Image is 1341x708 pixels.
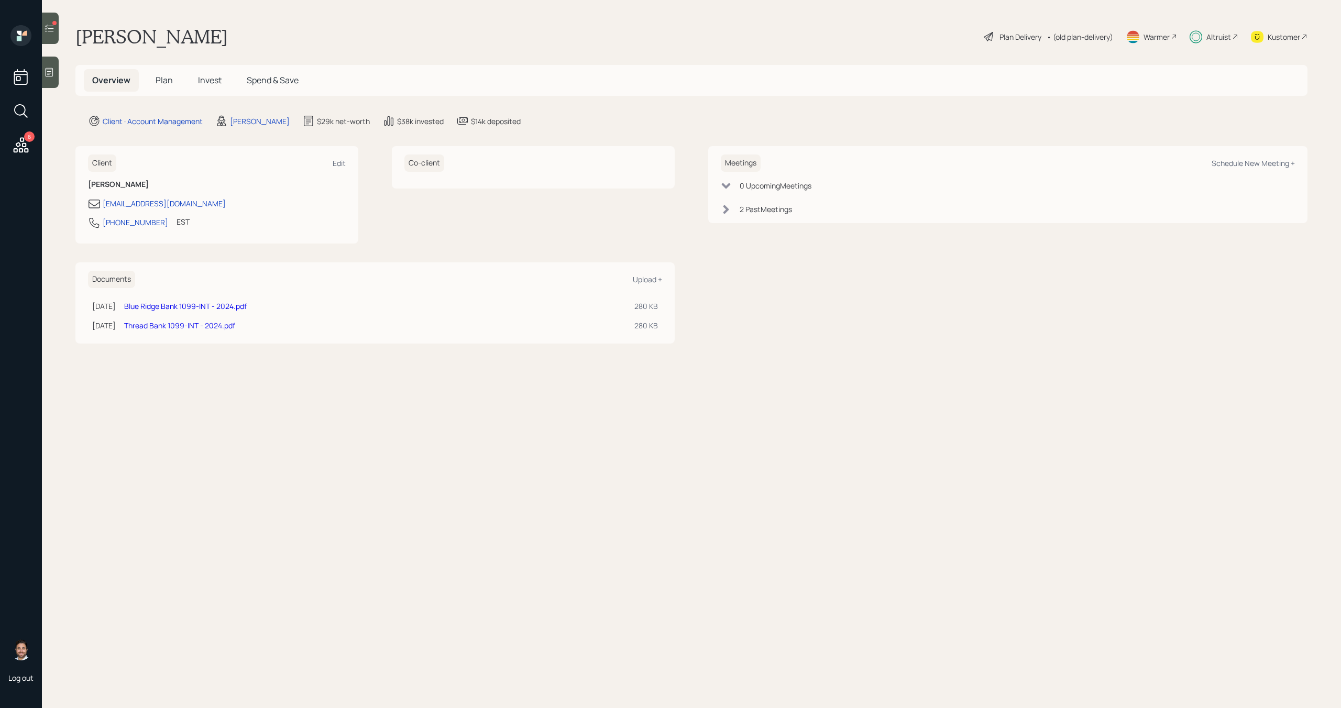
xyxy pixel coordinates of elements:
[124,320,235,330] a: Thread Bank 1099-INT - 2024.pdf
[1144,31,1170,42] div: Warmer
[92,301,116,312] div: [DATE]
[1047,31,1113,42] div: • (old plan-delivery)
[634,320,658,331] div: 280 KB
[198,74,222,86] span: Invest
[740,204,792,215] div: 2 Past Meeting s
[103,217,168,228] div: [PHONE_NUMBER]
[24,131,35,142] div: 6
[247,74,299,86] span: Spend & Save
[999,31,1041,42] div: Plan Delivery
[124,301,247,311] a: Blue Ridge Bank 1099-INT - 2024.pdf
[10,639,31,660] img: michael-russo-headshot.png
[471,116,521,127] div: $14k deposited
[740,180,811,191] div: 0 Upcoming Meeting s
[1212,158,1295,168] div: Schedule New Meeting +
[1206,31,1231,42] div: Altruist
[103,116,203,127] div: Client · Account Management
[721,154,761,172] h6: Meetings
[92,74,130,86] span: Overview
[177,216,190,227] div: EST
[397,116,444,127] div: $38k invested
[92,320,116,331] div: [DATE]
[1268,31,1300,42] div: Kustomer
[333,158,346,168] div: Edit
[88,180,346,189] h6: [PERSON_NAME]
[317,116,370,127] div: $29k net-worth
[88,154,116,172] h6: Client
[103,198,226,209] div: [EMAIL_ADDRESS][DOMAIN_NAME]
[88,271,135,288] h6: Documents
[156,74,173,86] span: Plan
[75,25,228,48] h1: [PERSON_NAME]
[8,673,34,683] div: Log out
[633,274,662,284] div: Upload +
[404,154,444,172] h6: Co-client
[634,301,658,312] div: 280 KB
[230,116,290,127] div: [PERSON_NAME]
